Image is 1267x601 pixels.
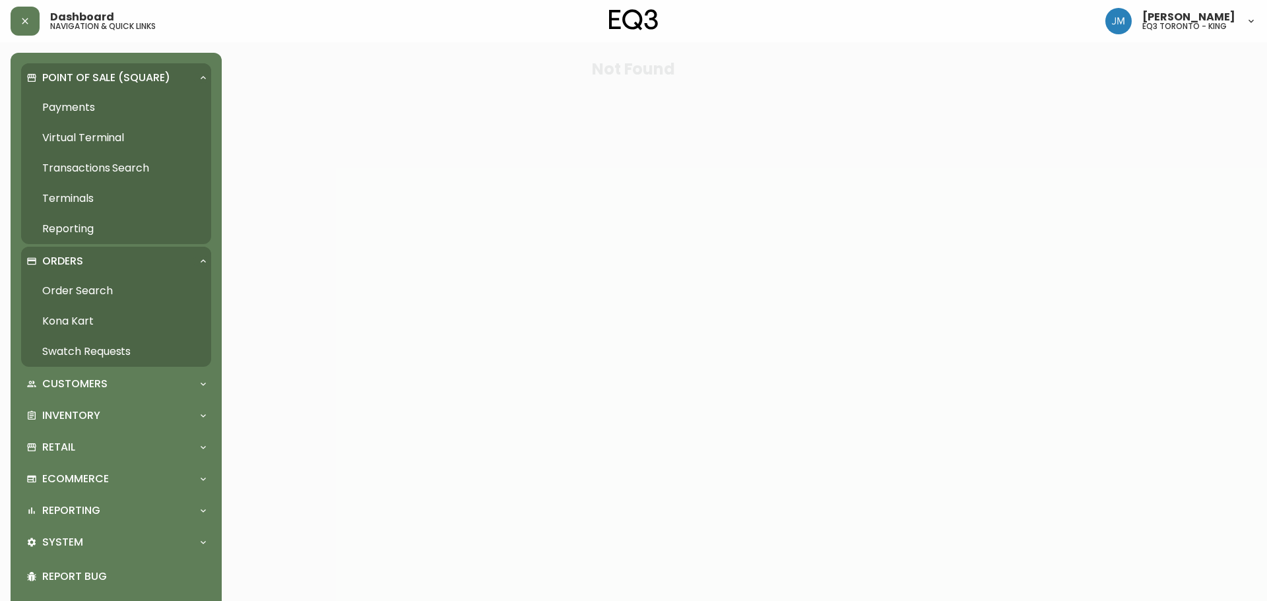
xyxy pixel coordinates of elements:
[42,408,100,423] p: Inventory
[21,247,211,276] div: Orders
[21,433,211,462] div: Retail
[21,276,211,306] a: Order Search
[42,569,206,584] p: Report Bug
[42,71,170,85] p: Point of Sale (Square)
[21,528,211,557] div: System
[21,214,211,244] a: Reporting
[609,9,658,30] img: logo
[42,254,83,269] p: Orders
[21,401,211,430] div: Inventory
[21,183,211,214] a: Terminals
[21,306,211,336] a: Kona Kart
[42,535,83,550] p: System
[1142,12,1235,22] span: [PERSON_NAME]
[21,496,211,525] div: Reporting
[1105,8,1132,34] img: b88646003a19a9f750de19192e969c24
[42,377,108,391] p: Customers
[21,153,211,183] a: Transactions Search
[50,12,114,22] span: Dashboard
[1142,22,1227,30] h5: eq3 toronto - king
[50,22,156,30] h5: navigation & quick links
[21,63,211,92] div: Point of Sale (Square)
[21,92,211,123] a: Payments
[21,336,211,367] a: Swatch Requests
[21,369,211,398] div: Customers
[42,440,75,455] p: Retail
[42,472,109,486] p: Ecommerce
[42,503,100,518] p: Reporting
[21,559,211,594] div: Report Bug
[21,123,211,153] a: Virtual Terminal
[21,464,211,493] div: Ecommerce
